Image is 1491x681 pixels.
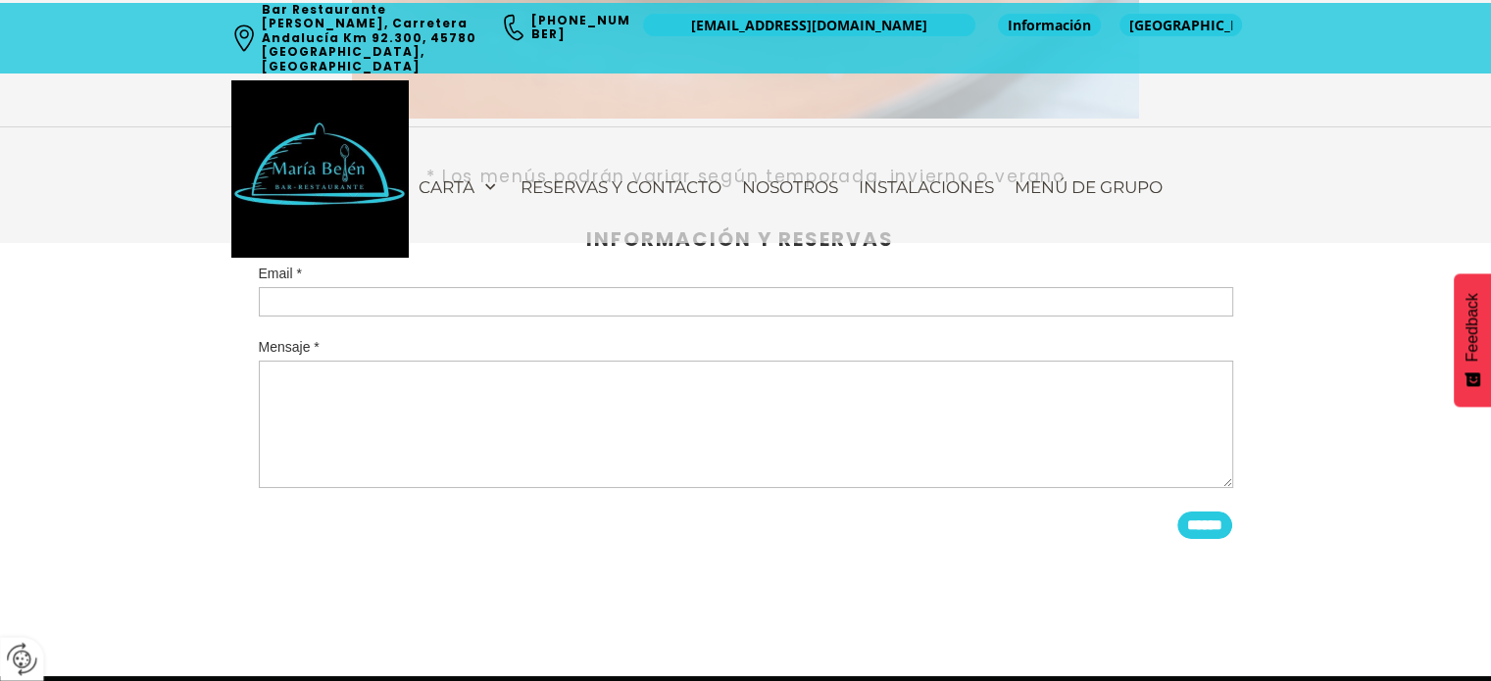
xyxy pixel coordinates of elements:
a: Nosotros [732,168,848,207]
button: Feedback - Mostrar encuesta [1454,273,1491,407]
a: [EMAIL_ADDRESS][DOMAIN_NAME] [643,14,975,36]
a: Reservas y contacto [511,168,731,207]
img: Bar Restaurante María Belén [231,80,409,258]
a: Instalaciones [849,168,1004,207]
span: Feedback [1464,293,1481,362]
a: Información [998,14,1101,36]
span: Menú de Grupo [1015,177,1163,197]
a: Carta [409,168,510,207]
a: Bar Restaurante [PERSON_NAME], Carretera Andalucía Km 92.300, 45780 [GEOGRAPHIC_DATA], [GEOGRAPHI... [262,1,480,74]
span: Información [1008,16,1091,35]
label: Mensaje * [259,334,1233,361]
span: Instalaciones [859,177,994,197]
a: [PHONE_NUMBER] [531,12,630,42]
a: Menú de Grupo [1005,168,1172,207]
a: [GEOGRAPHIC_DATA] [1119,14,1242,36]
span: [GEOGRAPHIC_DATA] [1129,16,1232,35]
span: Nosotros [742,177,838,197]
span: Carta [419,177,474,197]
span: Reservas y contacto [521,177,721,197]
span: [EMAIL_ADDRESS][DOMAIN_NAME] [691,16,927,35]
label: Email * [259,261,1233,287]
